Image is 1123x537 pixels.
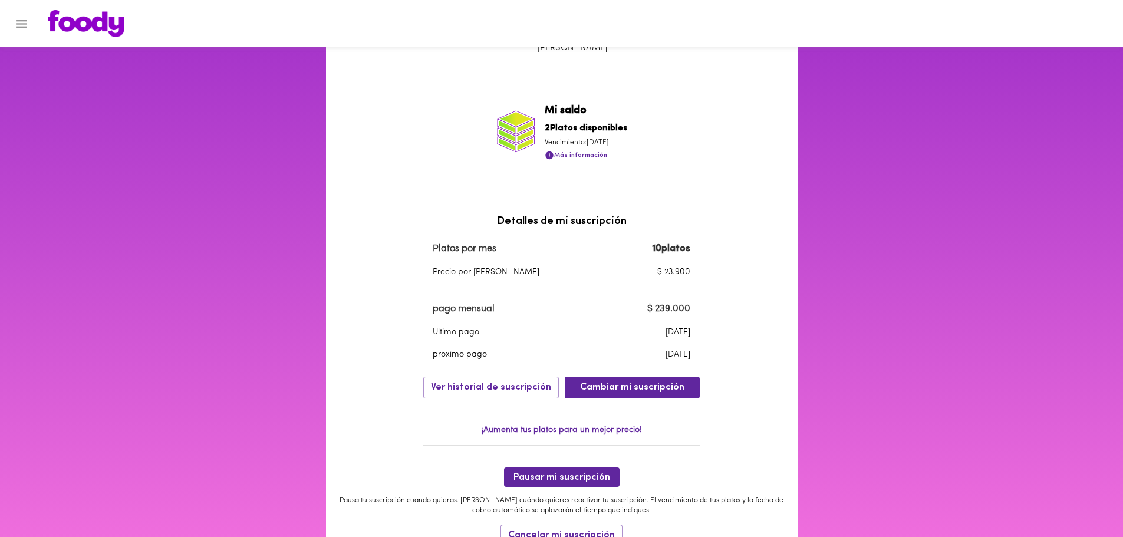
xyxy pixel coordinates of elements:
p: Vencimiento: [DATE] [545,138,627,148]
b: 10 platos [652,244,690,253]
p: proximo pago [433,349,569,361]
p: ¡Aumenta tus platos para un mejor precio! [423,424,700,436]
p: Platos por mes [433,242,601,256]
b: 2 Platos disponibles [545,124,627,133]
h3: Detalles de mi suscripción [423,216,700,228]
button: Cambiar mi suscripción [565,377,700,398]
iframe: Messagebird Livechat Widget [1055,469,1111,525]
button: Menu [7,9,36,38]
b: Mi saldo [545,106,587,116]
p: Precio por [PERSON_NAME] [433,266,601,278]
p: Ultimo pago [433,327,569,338]
span: Cambiar mi suscripción [580,382,684,393]
table: a dense table [423,299,700,368]
span: Pausar mi suscripción [513,472,610,483]
p: [PERSON_NAME] [534,42,610,54]
p: pago mensual [433,302,569,316]
button: Ver historial de suscripción [423,377,559,398]
button: Más información [545,148,607,163]
p: [DATE] [593,349,690,361]
p: $ 239.000 [593,302,690,316]
p: Pausa tu suscripción cuando quieras. [PERSON_NAME] cuándo quieres reactivar tu suscripción. El ve... [335,496,788,516]
p: $ 23.900 [625,266,690,278]
p: [DATE] [593,327,690,338]
img: logo.png [48,10,124,37]
button: Pausar mi suscripción [504,467,620,487]
table: a dense table [423,239,700,285]
span: Ver historial de suscripción [431,382,551,393]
